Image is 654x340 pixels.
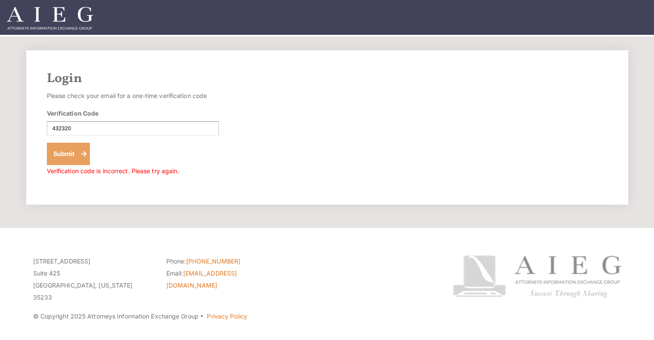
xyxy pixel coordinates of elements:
a: Privacy Policy [207,312,247,320]
li: Email: [166,267,287,291]
button: Submit [47,143,90,165]
label: Verification Code [47,109,99,118]
a: [EMAIL_ADDRESS][DOMAIN_NAME] [166,270,237,289]
img: Attorneys Information Exchange Group logo [453,255,621,298]
p: Please check your email for a one-time verification code [47,90,219,102]
a: [PHONE_NUMBER] [186,257,240,265]
h2: Login [47,71,608,86]
p: © Copyright 2025 Attorneys Information Exchange Group [33,310,421,322]
p: [STREET_ADDRESS] Suite 425 [GEOGRAPHIC_DATA], [US_STATE] 35233 [33,255,154,303]
img: Attorneys Information Exchange Group [7,7,93,30]
span: · [200,316,204,320]
span: Verification code is incorrect. Please try again. [47,167,179,175]
li: Phone: [166,255,287,267]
